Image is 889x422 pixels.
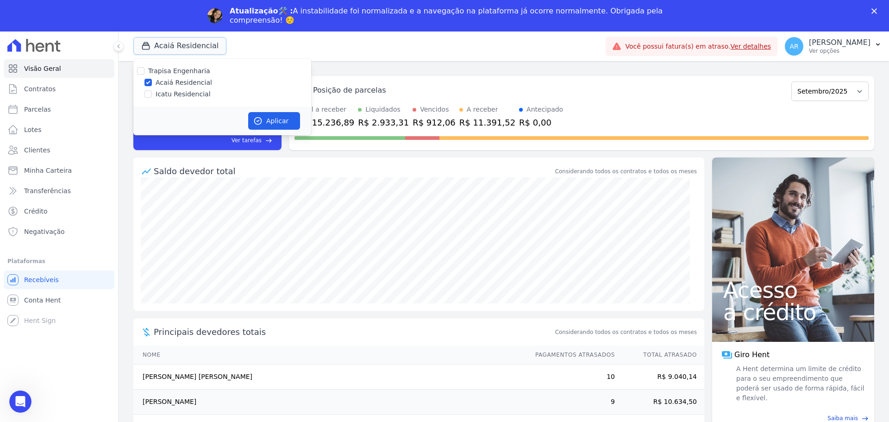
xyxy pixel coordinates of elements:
span: east [862,415,869,422]
span: Recebíveis [24,275,59,284]
span: Negativação [24,227,65,236]
a: Minha Carteira [4,161,114,180]
div: Plataformas [7,256,111,267]
span: Conta Hent [24,296,61,305]
a: Ver tarefas east [168,136,272,145]
div: Posição de parcelas [313,85,386,96]
a: Ver detalhes [731,43,771,50]
span: Você possui fatura(s) em atraso. [625,42,771,51]
button: AR [PERSON_NAME] Ver opções [777,33,889,59]
button: Aplicar [248,112,300,130]
div: R$ 2.933,31 [358,116,409,129]
label: Icatu Residencial [156,89,211,99]
div: A receber [467,105,498,114]
th: Pagamentos Atrasados [526,346,615,365]
div: R$ 0,00 [519,116,563,129]
div: Saldo devedor total [154,165,553,177]
p: [PERSON_NAME] [809,38,870,47]
span: Visão Geral [24,64,61,73]
span: Contratos [24,84,56,94]
td: 10 [526,365,615,390]
button: Acaiá Residencial [133,37,226,55]
a: Conta Hent [4,291,114,309]
span: Transferências [24,186,71,195]
a: Negativação [4,222,114,241]
div: Total a receber [298,105,354,114]
span: A Hent determina um limite de crédito para o seu empreendimento que poderá ser usado de forma ráp... [734,364,865,403]
img: Profile image for Adriane [207,8,222,23]
a: Parcelas [4,100,114,119]
span: Lotes [24,125,42,134]
span: AR [789,43,798,50]
span: Ver tarefas [232,136,262,145]
span: Minha Carteira [24,166,72,175]
div: Vencidos [420,105,449,114]
td: R$ 9.040,14 [615,365,704,390]
span: Giro Hent [734,349,770,360]
td: [PERSON_NAME] [PERSON_NAME] [133,365,526,390]
p: Ver opções [809,47,870,55]
a: Transferências [4,182,114,200]
span: a crédito [723,301,863,323]
span: Considerando todos os contratos e todos os meses [555,328,697,336]
a: Contratos [4,80,114,98]
span: Principais devedores totais [154,326,553,338]
td: 9 [526,390,615,415]
a: Clientes [4,141,114,159]
iframe: Intercom live chat [9,391,31,413]
div: R$ 912,06 [413,116,456,129]
span: Acesso [723,279,863,301]
span: Crédito [24,207,48,216]
div: R$ 15.236,89 [298,116,354,129]
label: Trapisa Engenharia [148,67,210,75]
a: Lotes [4,120,114,139]
th: Total Atrasado [615,346,704,365]
td: [PERSON_NAME] [133,390,526,415]
a: Crédito [4,202,114,220]
div: Liquidados [365,105,401,114]
th: Nome [133,346,526,365]
span: Parcelas [24,105,51,114]
td: R$ 10.634,50 [615,390,704,415]
label: Acaiá Residencial [156,78,212,88]
div: Antecipado [526,105,563,114]
a: Visão Geral [4,59,114,78]
div: Considerando todos os contratos e todos os meses [555,167,697,176]
div: R$ 11.391,52 [459,116,515,129]
div: Fechar [871,8,881,14]
a: Recebíveis [4,271,114,289]
span: Clientes [24,145,50,155]
b: Atualização🛠️ : [230,6,293,15]
div: A instabilidade foi normalizada e a navegação na plataforma já ocorre normalmente. Obrigada pela ... [230,6,667,25]
span: east [265,137,272,144]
